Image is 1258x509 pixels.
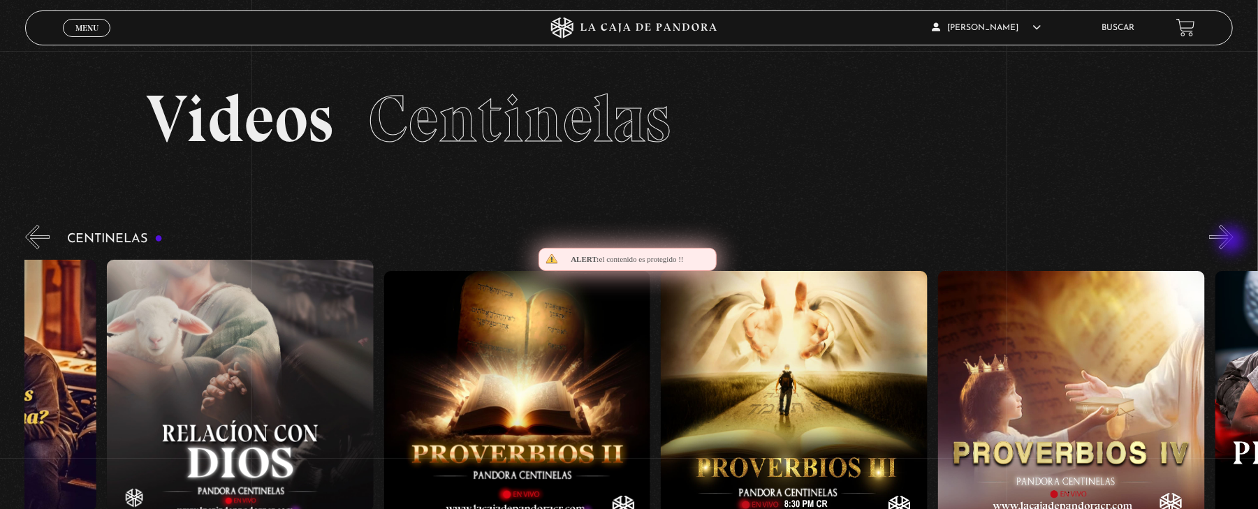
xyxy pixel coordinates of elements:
button: Next [1209,225,1234,249]
span: Cerrar [71,35,103,45]
h2: Videos [146,86,1112,152]
a: View your shopping cart [1176,18,1195,37]
span: Centinelas [368,79,671,158]
div: el contenido es protegido !! [539,248,717,271]
h3: Centinelas [67,233,163,246]
button: Previous [25,225,50,249]
span: Menu [75,24,98,32]
span: [PERSON_NAME] [932,24,1041,32]
span: Alert: [571,255,599,263]
a: Buscar [1102,24,1134,32]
